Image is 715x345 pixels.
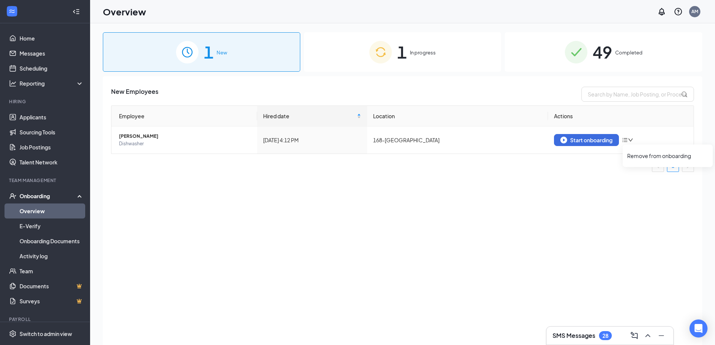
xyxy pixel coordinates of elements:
[560,137,613,143] div: Start onboarding
[20,264,84,279] a: Team
[20,279,84,294] a: DocumentsCrown
[20,125,84,140] a: Sourcing Tools
[397,39,407,65] span: 1
[217,49,227,56] span: New
[20,203,84,218] a: Overview
[9,316,82,322] div: Payroll
[410,49,436,56] span: In progress
[642,330,654,342] button: ChevronUp
[657,331,666,340] svg: Minimize
[9,192,17,200] svg: UserCheck
[602,333,608,339] div: 28
[630,331,639,340] svg: ComposeMessage
[627,152,708,160] div: Remove from onboarding
[581,87,694,102] input: Search by Name, Job Posting, or Process
[9,330,17,337] svg: Settings
[20,234,84,249] a: Onboarding Documents
[263,112,355,120] span: Hired date
[628,137,633,143] span: down
[682,160,694,172] li: Next Page
[20,192,77,200] div: Onboarding
[20,31,84,46] a: Home
[20,294,84,309] a: SurveysCrown
[263,136,361,144] div: [DATE] 4:12 PM
[9,80,17,87] svg: Analysis
[554,134,619,146] button: Start onboarding
[20,155,84,170] a: Talent Network
[643,331,652,340] svg: ChevronUp
[657,7,666,16] svg: Notifications
[691,8,698,15] div: AM
[628,330,640,342] button: ComposeMessage
[20,80,84,87] div: Reporting
[20,249,84,264] a: Activity log
[622,137,628,143] span: bars
[111,87,158,102] span: New Employees
[682,160,694,172] button: right
[552,331,595,340] h3: SMS Messages
[367,127,548,154] td: 168-[GEOGRAPHIC_DATA]
[20,61,84,76] a: Scheduling
[9,98,82,105] div: Hiring
[655,330,667,342] button: Minimize
[689,319,707,337] div: Open Intercom Messenger
[111,106,257,127] th: Employee
[119,133,251,140] span: [PERSON_NAME]
[367,106,548,127] th: Location
[20,46,84,61] a: Messages
[615,49,643,56] span: Completed
[593,39,612,65] span: 49
[103,5,146,18] h1: Overview
[9,177,82,184] div: Team Management
[20,330,72,337] div: Switch to admin view
[652,160,664,172] button: left
[204,39,214,65] span: 1
[72,8,80,15] svg: Collapse
[548,106,694,127] th: Actions
[20,140,84,155] a: Job Postings
[652,160,664,172] li: Previous Page
[20,110,84,125] a: Applicants
[119,140,251,148] span: Dishwasher
[674,7,683,16] svg: QuestionInfo
[20,218,84,234] a: E-Verify
[8,8,16,15] svg: WorkstreamLogo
